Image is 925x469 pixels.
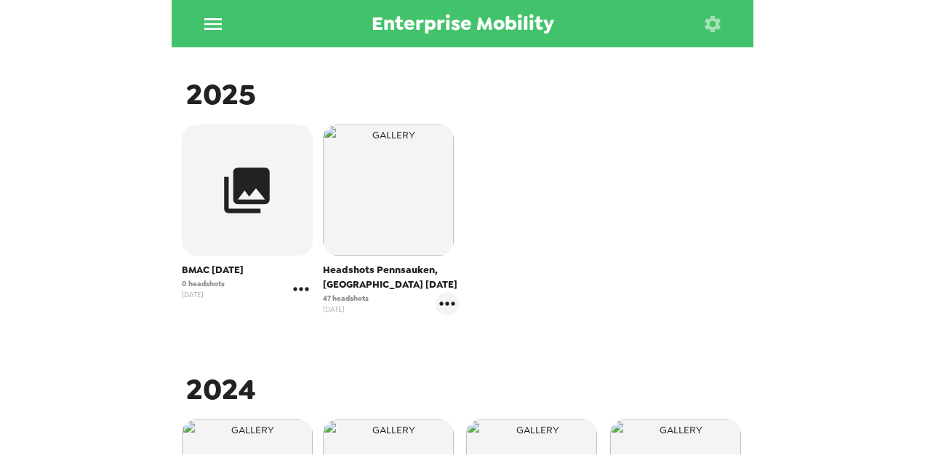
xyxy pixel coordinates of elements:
[372,14,554,33] span: Enterprise Mobility
[182,278,225,289] span: 0 headshots
[186,75,256,114] span: 2025
[323,125,454,256] img: gallery
[289,277,313,301] button: gallery menu
[323,263,460,292] span: Headshots Pennsauken, [GEOGRAPHIC_DATA] [DATE]
[323,304,369,315] span: [DATE]
[186,370,256,409] span: 2024
[323,293,369,304] span: 47 headshots
[182,289,225,300] span: [DATE]
[436,292,459,315] button: gallery menu
[182,263,313,277] span: BMAC [DATE]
